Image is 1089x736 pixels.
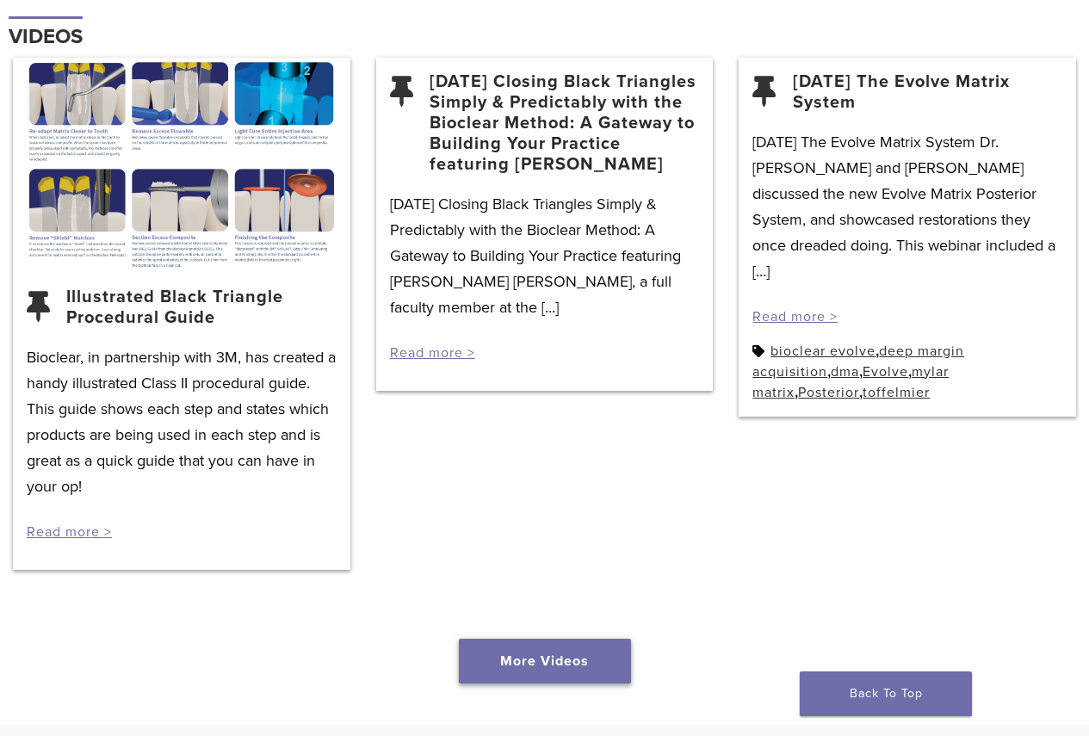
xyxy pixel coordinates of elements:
[66,287,336,328] a: Illustrated Black Triangle Procedural Guide
[752,363,949,401] a: mylar matrix
[800,671,972,716] a: Back To Top
[752,308,838,325] a: Read more >
[793,71,1062,113] a: [DATE] The Evolve Matrix System
[27,344,337,499] p: Bioclear, in partnership with 3M, has created a handy illustrated Class II procedural guide. This...
[770,343,876,360] a: bioclear evolve
[390,344,475,362] a: Read more >
[863,363,908,380] a: Evolve
[798,384,859,401] a: Posterior
[752,341,1062,403] div: , , , , , ,
[27,523,112,541] a: Read more >
[752,343,964,380] a: deep margin acquisition
[9,16,83,58] h4: Videos
[430,71,699,175] a: [DATE] Closing Black Triangles Simply & Predictably with the Bioclear Method: A Gateway to Buildi...
[752,129,1062,284] p: [DATE] The Evolve Matrix System Dr. [PERSON_NAME] and [PERSON_NAME] discussed the new Evolve Matr...
[459,639,631,683] a: More Videos
[831,363,859,380] a: dma
[390,191,700,320] p: [DATE] Closing Black Triangles Simply & Predictably with the Bioclear Method: A Gateway to Buildi...
[863,384,930,401] a: toffelmier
